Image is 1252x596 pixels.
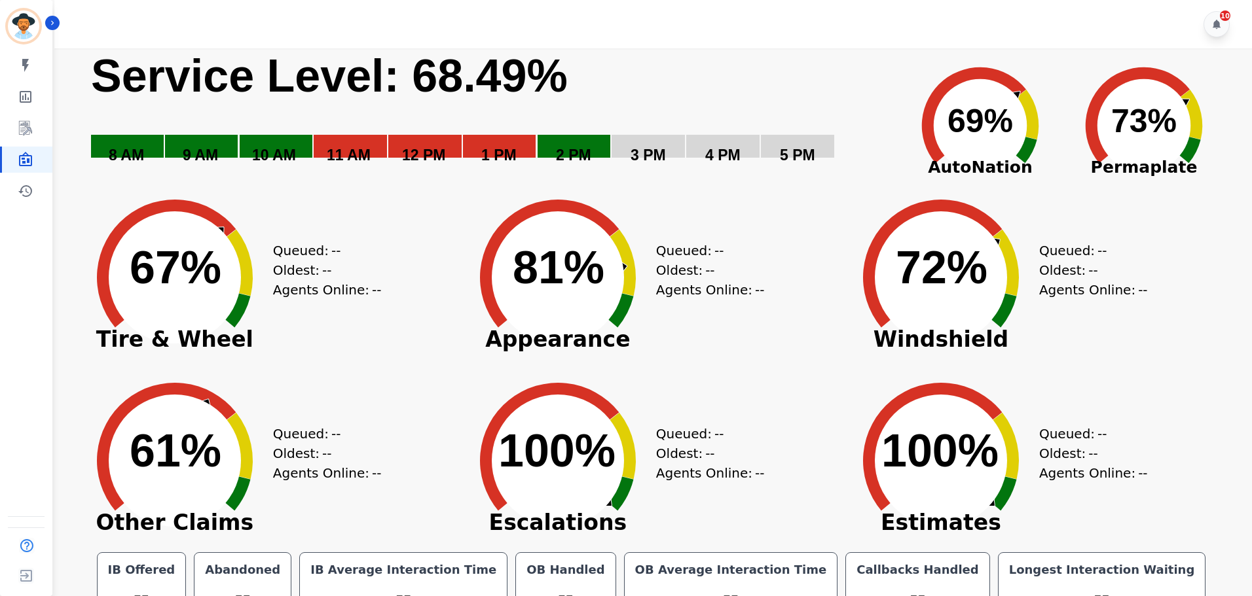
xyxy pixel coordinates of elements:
span: Estimates [843,516,1039,529]
div: Longest Interaction Waiting [1006,561,1198,579]
img: Bordered avatar [8,10,39,42]
span: -- [331,241,341,260]
text: 11 AM [327,147,371,164]
span: -- [755,463,764,483]
div: Agents Online: [656,463,767,483]
text: 8 AM [109,147,144,164]
span: -- [1088,444,1097,463]
div: Agents Online: [656,280,767,300]
div: Abandoned [202,561,283,579]
div: Agents Online: [1039,463,1151,483]
span: Escalations [460,516,656,529]
span: -- [755,280,764,300]
span: -- [1097,424,1107,444]
div: Oldest: [1039,444,1137,463]
div: IB Average Interaction Time [308,561,499,579]
div: Callbacks Handled [854,561,982,579]
span: Other Claims [77,516,273,529]
div: Queued: [656,424,754,444]
span: Windshield [843,333,1039,346]
span: -- [714,424,724,444]
span: -- [1138,463,1147,483]
span: Tire & Wheel [77,333,273,346]
text: 67% [130,242,221,293]
text: 4 PM [705,147,741,164]
text: 12 PM [402,147,445,164]
text: 100% [498,425,616,476]
div: Queued: [656,241,754,260]
div: Oldest: [273,444,371,463]
span: -- [1088,260,1097,280]
span: -- [705,444,714,463]
div: Oldest: [273,260,371,280]
div: 10 [1220,10,1230,21]
span: -- [372,280,381,300]
text: 81% [513,242,604,293]
text: 61% [130,425,221,476]
div: Oldest: [656,444,754,463]
div: Oldest: [656,260,754,280]
span: -- [322,444,331,463]
div: Queued: [1039,241,1137,260]
div: IB Offered [105,561,178,579]
span: AutoNation [898,155,1062,180]
text: 9 AM [183,147,218,164]
div: Oldest: [1039,260,1137,280]
span: -- [1138,280,1147,300]
span: Appearance [460,333,656,346]
text: 73% [1111,103,1177,139]
div: Queued: [273,424,371,444]
text: 10 AM [252,147,296,164]
text: 100% [881,425,999,476]
span: -- [372,463,381,483]
div: Agents Online: [1039,280,1151,300]
div: OB Average Interaction Time [633,561,830,579]
div: OB Handled [524,561,607,579]
span: Permaplate [1062,155,1226,180]
text: Service Level: 68.49% [91,50,568,101]
svg: Service Level: 0% [90,48,896,183]
span: -- [705,260,714,280]
span: -- [322,260,331,280]
text: 5 PM [780,147,815,164]
text: 69% [948,103,1013,139]
div: Queued: [273,241,371,260]
div: Agents Online: [273,463,384,483]
span: -- [714,241,724,260]
div: Agents Online: [273,280,384,300]
div: Queued: [1039,424,1137,444]
text: 1 PM [481,147,517,164]
text: 72% [896,242,987,293]
span: -- [1097,241,1107,260]
span: -- [331,424,341,444]
text: 3 PM [631,147,666,164]
text: 2 PM [556,147,591,164]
